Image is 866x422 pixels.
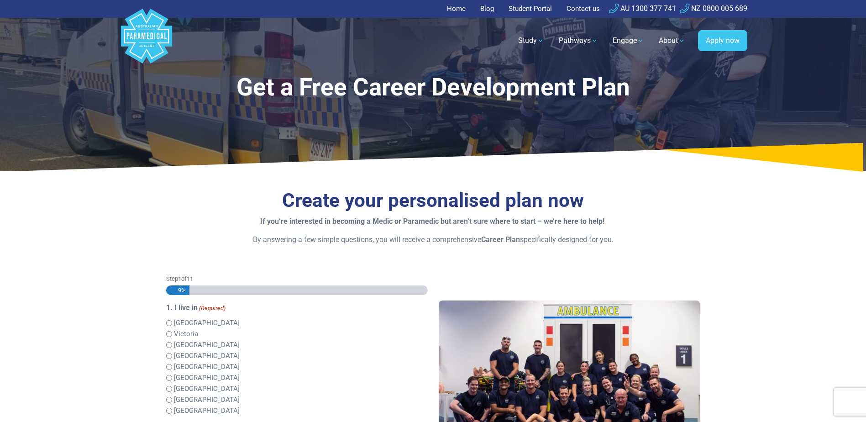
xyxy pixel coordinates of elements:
span: 9% [174,285,186,295]
label: [GEOGRAPHIC_DATA] [174,318,240,328]
label: [GEOGRAPHIC_DATA] [174,406,240,416]
a: Engage [607,28,650,53]
a: Study [513,28,550,53]
span: 1 [178,275,181,282]
label: [GEOGRAPHIC_DATA] [174,373,240,383]
legend: 1. I live in [166,302,428,313]
h1: Get a Free Career Development Plan [166,73,700,102]
strong: If you’re interested in becoming a Medic or Paramedic but aren’t sure where to start – we’re here... [260,217,604,226]
span: (Required) [198,304,226,313]
label: [GEOGRAPHIC_DATA] [174,395,240,405]
label: [GEOGRAPHIC_DATA] [174,362,240,372]
label: [GEOGRAPHIC_DATA] [174,340,240,350]
a: Apply now [698,30,747,51]
p: By answering a few simple questions, you will receive a comprehensive specifically designed for you. [166,234,700,245]
h3: Create your personalised plan now [166,189,700,212]
a: Australian Paramedical College [119,18,174,64]
label: [GEOGRAPHIC_DATA] [174,351,240,361]
label: [GEOGRAPHIC_DATA] [174,384,240,394]
a: About [653,28,691,53]
p: Step of [166,274,428,283]
a: Pathways [553,28,604,53]
label: Victoria [174,329,198,339]
strong: Career Plan [481,235,520,244]
span: 11 [187,275,193,282]
a: NZ 0800 005 689 [680,4,747,13]
a: AU 1300 377 741 [609,4,676,13]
